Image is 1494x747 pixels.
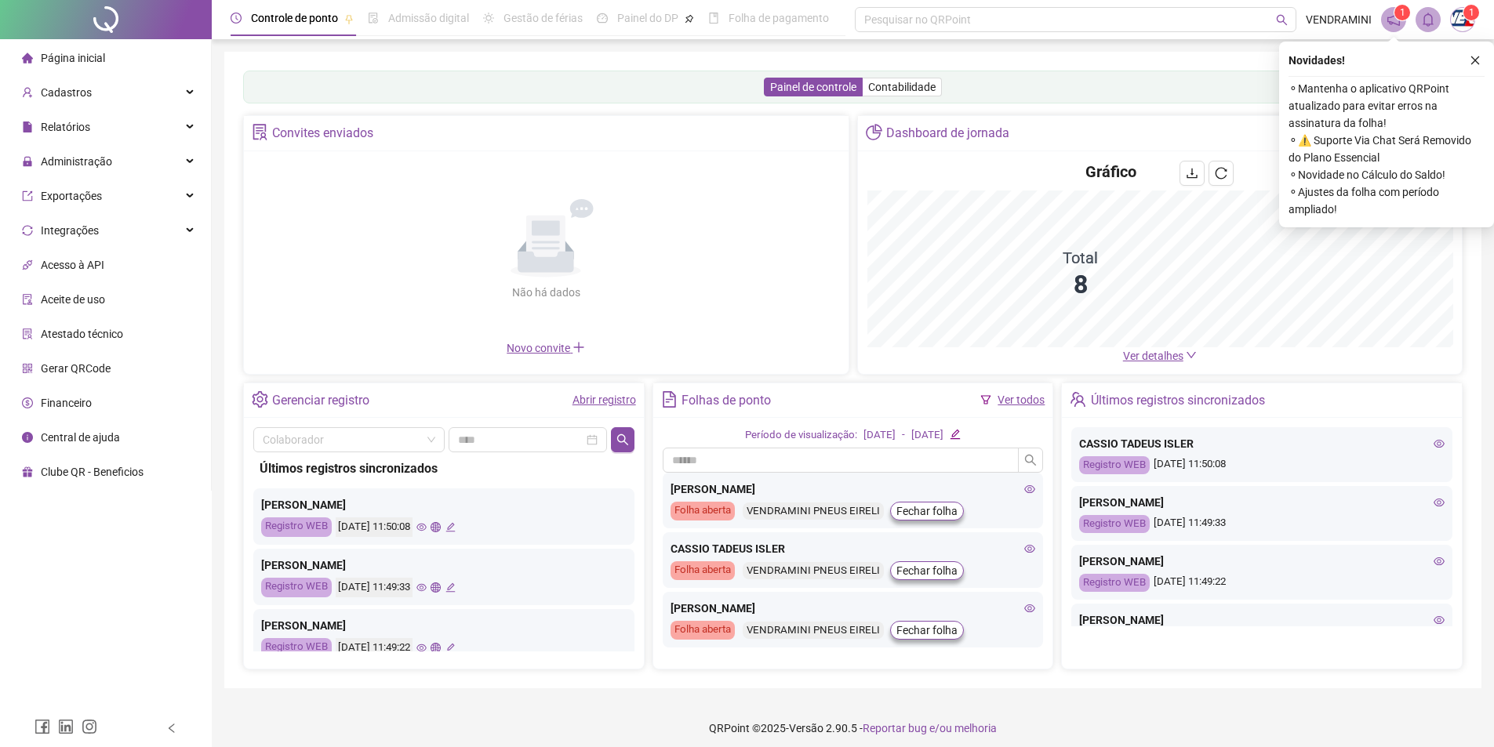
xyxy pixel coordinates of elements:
span: search [1024,454,1037,466]
div: [DATE] [911,427,943,444]
span: eye [416,582,427,593]
div: [DATE] 11:49:33 [336,578,413,597]
span: Clube QR - Beneficios [41,466,144,478]
div: Registro WEB [1079,515,1150,533]
span: global [431,582,441,593]
div: [PERSON_NAME] [1079,611,1445,629]
div: VENDRAMINI PNEUS EIRELI [743,502,884,520]
span: sun [483,13,494,24]
span: VENDRAMINI [1306,11,1372,28]
span: 1 [1469,7,1474,18]
span: eye [1024,603,1035,614]
div: Registro WEB [261,578,332,597]
div: [PERSON_NAME] [1079,494,1445,511]
span: Relatórios [41,121,90,133]
a: Abrir registro [573,393,636,406]
span: global [431,522,441,532]
span: Reportar bug e/ou melhoria [863,722,997,734]
span: ⚬ Ajustes da folha com período ampliado! [1289,183,1485,218]
span: filter [980,394,991,405]
div: [DATE] 11:50:08 [336,517,413,537]
span: dollar [22,397,33,408]
div: Gerenciar registro [272,387,369,414]
img: 53577 [1451,8,1474,31]
span: pie-chart [866,124,882,140]
span: close [1470,55,1481,66]
span: Fechar folha [896,622,958,639]
span: edit [445,643,456,653]
span: reload [1215,167,1227,179]
span: Aceite de uso [41,293,105,306]
div: [PERSON_NAME] [261,617,627,634]
span: eye [1434,497,1445,508]
span: Contabilidade [868,81,936,93]
span: eye [1024,484,1035,495]
div: [PERSON_NAME] [261,557,627,574]
span: ⚬ Mantenha o aplicativo QRPoint atualizado para evitar erros na assinatura da folha! [1289,80,1485,132]
span: Página inicial [41,52,105,64]
a: Ver detalhes down [1123,350,1197,362]
span: Controle de ponto [251,12,338,24]
span: info-circle [22,432,33,443]
span: Painel de controle [770,81,856,93]
span: eye [1434,615,1445,626]
span: download [1186,167,1198,179]
span: left [166,723,177,734]
span: file-done [368,13,379,24]
span: notification [1387,13,1401,27]
span: Folha de pagamento [729,12,829,24]
div: [DATE] [863,427,896,444]
span: plus [573,341,585,354]
span: qrcode [22,363,33,374]
span: eye [1434,556,1445,567]
span: Fechar folha [896,562,958,579]
div: Registro WEB [261,638,332,658]
button: Fechar folha [890,502,964,520]
span: eye [1434,438,1445,449]
span: sync [22,225,33,236]
div: [DATE] 11:49:22 [336,638,413,658]
span: instagram [82,719,97,734]
span: global [431,643,441,653]
a: Ver todos [998,393,1045,406]
span: book [708,13,719,24]
span: Ver detalhes [1123,350,1183,362]
span: lock [22,156,33,167]
span: Novo convite [507,342,585,354]
span: Exportações [41,190,102,202]
span: Financeiro [41,397,92,409]
span: home [22,53,33,63]
div: Não há dados [474,284,618,301]
div: Folha aberta [671,561,735,580]
span: Gestão de férias [503,12,583,24]
span: Novidades ! [1289,52,1345,69]
div: Convites enviados [272,120,373,147]
span: facebook [35,719,50,734]
span: Admissão digital [388,12,469,24]
span: Central de ajuda [41,431,120,444]
div: [PERSON_NAME] [1079,553,1445,570]
span: team [1070,391,1086,408]
span: edit [445,582,456,593]
div: Registro WEB [1079,456,1150,474]
span: eye [416,522,427,532]
div: [DATE] 11:50:08 [1079,456,1445,474]
span: Versão [789,722,823,734]
div: [PERSON_NAME] [671,480,1036,498]
span: Gerar QRCode [41,362,111,375]
span: Painel do DP [617,12,678,24]
div: Folha aberta [671,621,735,640]
div: CASSIO TADEUS ISLER [1079,435,1445,452]
div: Dashboard de jornada [886,120,1009,147]
div: CASSIO TADEUS ISLER [671,540,1036,557]
span: down [1186,350,1197,361]
div: Folha aberta [671,502,735,520]
h4: Gráfico [1085,161,1136,183]
sup: 1 [1394,5,1410,20]
span: Integrações [41,224,99,237]
span: file [22,121,33,132]
span: pushpin [685,14,694,24]
button: Fechar folha [890,561,964,580]
span: Atestado técnico [41,328,123,340]
div: Folhas de ponto [682,387,771,414]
